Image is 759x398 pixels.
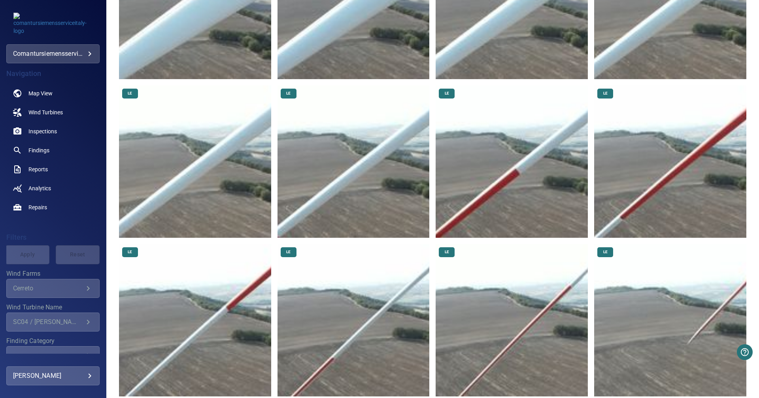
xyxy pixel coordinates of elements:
a: reports noActive [6,160,100,179]
span: Inspections [28,127,57,135]
a: windturbines noActive [6,103,100,122]
span: LE [123,249,137,255]
span: Repairs [28,203,47,211]
span: Wind Turbines [28,108,63,116]
span: LE [123,91,137,96]
div: Wind Turbine Name [6,313,100,332]
span: Map View [28,89,53,97]
span: LE [281,91,295,96]
span: LE [599,249,612,255]
span: Reports [28,165,48,173]
h4: Navigation [6,70,100,78]
label: Wind Turbine Name [6,304,100,311]
span: LE [599,91,612,96]
div: SC04 / [PERSON_NAME] [13,318,83,326]
div: comantursiemensserviceitaly [13,47,93,60]
label: Wind Farms [6,271,100,277]
span: LE [281,249,295,255]
span: LE [440,249,454,255]
span: Analytics [28,184,51,192]
div: [PERSON_NAME] [13,370,93,382]
a: repairs noActive [6,198,100,217]
span: Findings [28,146,49,154]
a: inspections noActive [6,122,100,141]
a: findings noActive [6,141,100,160]
div: Wind Farms [6,279,100,298]
div: comantursiemensserviceitaly [6,44,100,63]
div: Cerreto [13,284,83,292]
div: Finding Category [6,346,100,365]
label: Finding Category [6,338,100,344]
span: LE [440,91,454,96]
a: map noActive [6,84,100,103]
img: comantursiemensserviceitaly-logo [13,13,93,35]
a: analytics noActive [6,179,100,198]
h4: Filters [6,233,100,241]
